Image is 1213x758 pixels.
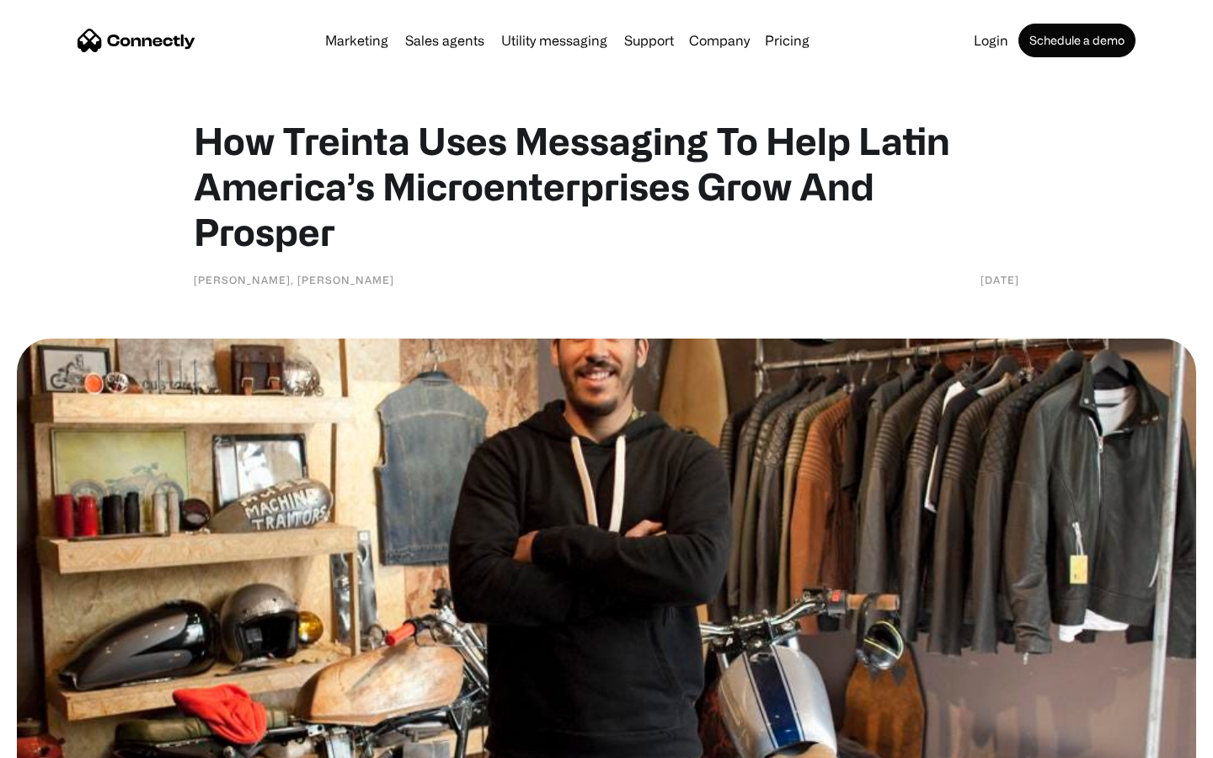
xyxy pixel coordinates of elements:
ul: Language list [34,729,101,752]
a: Login [967,34,1015,47]
div: [PERSON_NAME], [PERSON_NAME] [194,271,394,288]
a: Schedule a demo [1018,24,1136,57]
a: Marketing [318,34,395,47]
a: Sales agents [398,34,491,47]
div: Company [689,29,750,52]
div: [DATE] [981,271,1019,288]
a: Pricing [758,34,816,47]
a: Support [617,34,681,47]
h1: How Treinta Uses Messaging To Help Latin America’s Microenterprises Grow And Prosper [194,118,1019,254]
a: Utility messaging [494,34,614,47]
aside: Language selected: English [17,729,101,752]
